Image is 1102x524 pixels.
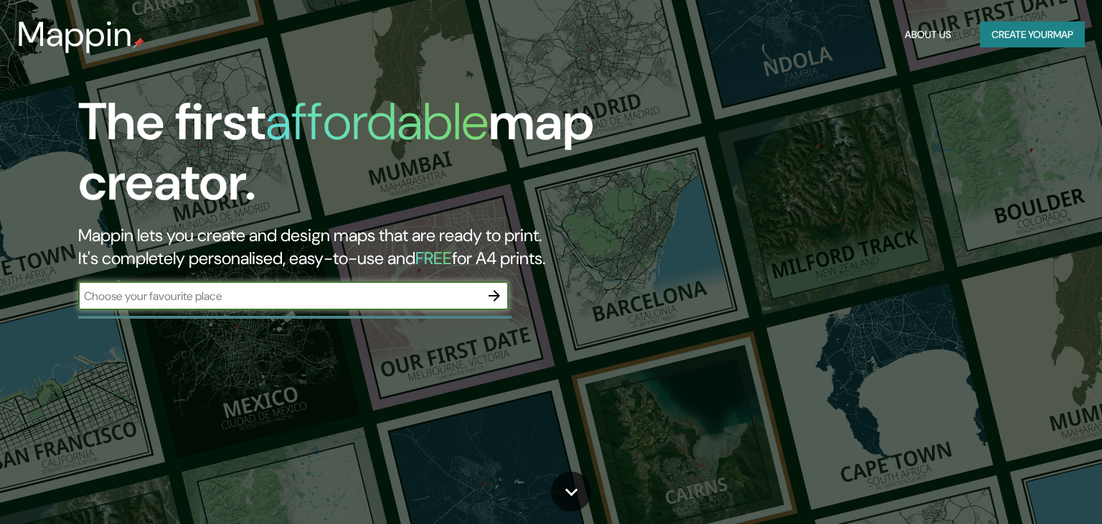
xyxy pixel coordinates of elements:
[133,37,144,49] img: mappin-pin
[415,247,452,269] h5: FREE
[899,22,957,48] button: About Us
[980,22,1085,48] button: Create yourmap
[17,14,133,55] h3: Mappin
[974,468,1086,508] iframe: Help widget launcher
[265,88,489,155] h1: affordable
[78,224,629,270] h2: Mappin lets you create and design maps that are ready to print. It's completely personalised, eas...
[78,288,480,304] input: Choose your favourite place
[78,92,629,224] h1: The first map creator.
